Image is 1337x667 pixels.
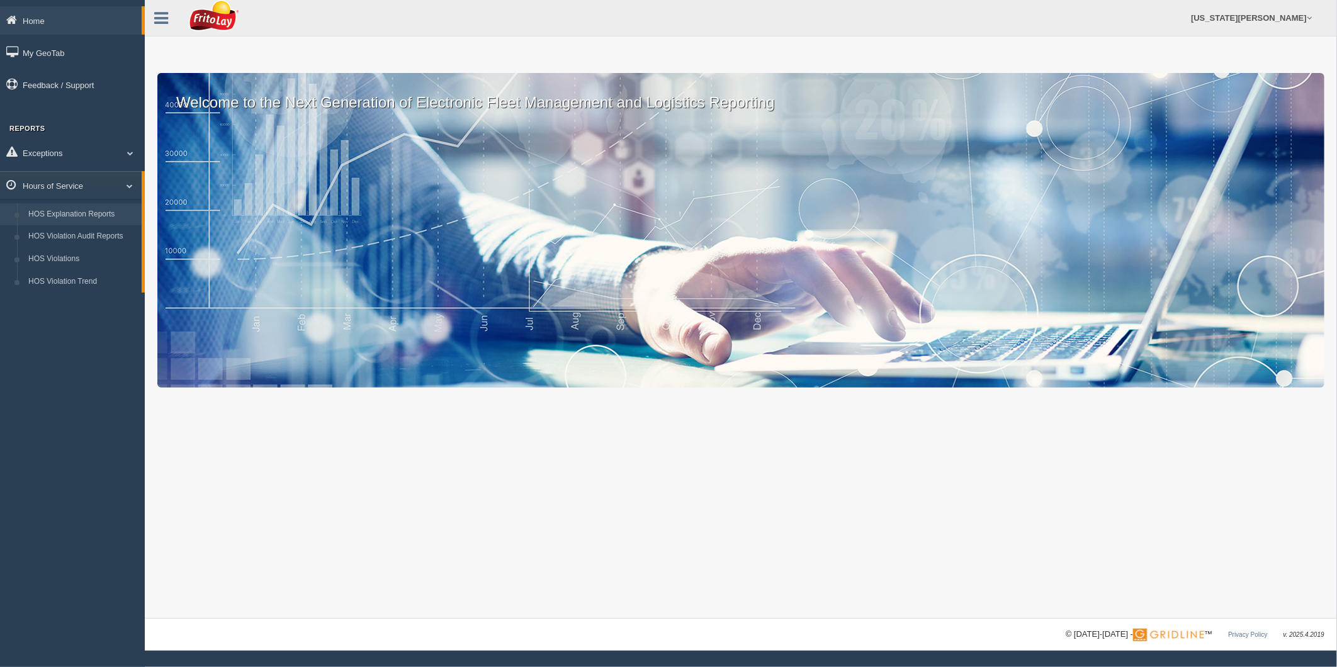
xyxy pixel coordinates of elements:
img: Gridline [1133,629,1204,641]
div: © [DATE]-[DATE] - ™ [1066,628,1324,641]
a: Privacy Policy [1228,631,1267,638]
p: Welcome to the Next Generation of Electronic Fleet Management and Logistics Reporting [157,73,1324,113]
span: v. 2025.4.2019 [1283,631,1324,638]
a: HOS Violation Audit Reports [23,225,142,248]
a: HOS Explanation Reports [23,203,142,226]
a: HOS Violations [23,248,142,271]
a: HOS Violation Trend [23,271,142,293]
